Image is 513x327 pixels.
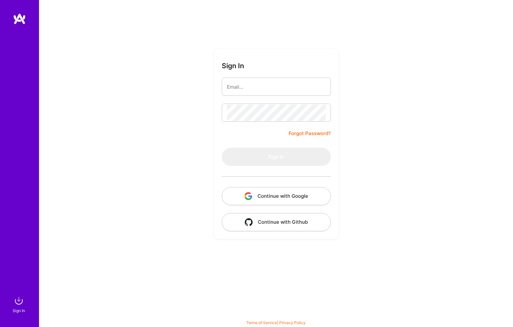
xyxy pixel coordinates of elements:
a: Privacy Policy [279,320,306,325]
h3: Sign In [222,62,244,70]
div: Sign In [13,307,25,314]
span: | [246,320,306,325]
img: logo [13,13,26,25]
button: Continue with Google [222,187,331,205]
a: Terms of Service [246,320,277,325]
a: Forgot Password? [289,130,331,137]
button: Sign In [222,148,331,166]
img: sign in [12,294,25,307]
img: icon [244,192,252,200]
input: Email... [227,79,326,95]
a: sign inSign In [14,294,25,314]
button: Continue with Github [222,213,331,231]
img: icon [245,218,253,226]
div: © 2025 ATeams Inc., All rights reserved. [39,308,513,324]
